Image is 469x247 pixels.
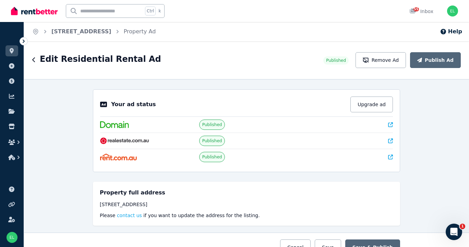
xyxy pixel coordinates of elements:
img: edna lee [7,232,17,243]
div: Inbox [409,8,433,15]
iframe: Intercom live chat [446,224,462,240]
p: Your ad status [111,100,156,109]
span: Published [202,122,222,127]
h5: Property full address [100,189,165,197]
span: 55 [413,7,419,11]
span: k [158,8,161,14]
p: Please if you want to update the address for the listing. [100,212,393,219]
span: 1 [460,224,465,229]
span: Published [202,138,222,144]
span: Ctrl [145,7,156,15]
nav: Breadcrumb [24,22,164,41]
a: [STREET_ADDRESS] [51,28,111,35]
img: Rent.com.au [100,154,137,160]
button: Help [440,27,462,36]
img: RentBetter [11,6,58,16]
button: Remove Ad [356,52,406,68]
div: [STREET_ADDRESS] [100,201,393,208]
button: Upgrade ad [350,97,393,112]
img: edna lee [447,5,458,16]
img: RealEstate.com.au [100,137,149,144]
button: Publish Ad [410,52,461,68]
span: Published [202,154,222,160]
span: Published [326,58,346,63]
a: Property Ad [124,28,156,35]
img: Domain.com.au [100,121,129,128]
button: contact us [117,212,142,219]
h1: Edit Residential Rental Ad [40,54,161,65]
